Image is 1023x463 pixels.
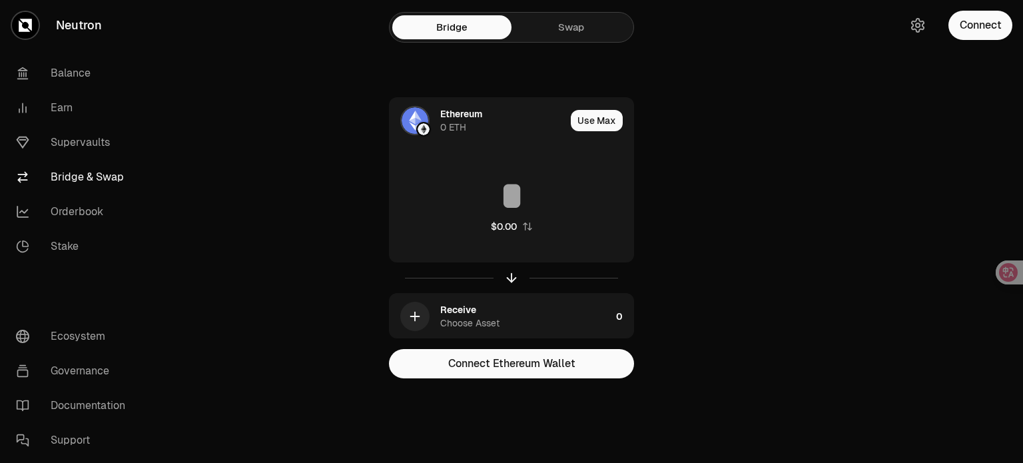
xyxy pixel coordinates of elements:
a: Orderbook [5,195,144,229]
div: 0 ETH [440,121,466,134]
a: Documentation [5,388,144,423]
a: Swap [511,15,631,39]
div: Choose Asset [440,316,500,330]
a: Bridge [392,15,511,39]
a: Supervaults [5,125,144,160]
a: Support [5,423,144,458]
a: Earn [5,91,144,125]
button: $0.00 [491,220,533,233]
div: ReceiveChoose Asset [390,294,611,339]
div: ETH LogoEthereum LogoEthereum0 ETH [390,98,565,143]
a: Balance [5,56,144,91]
button: Use Max [571,110,623,131]
div: 0 [616,294,633,339]
div: $0.00 [491,220,517,233]
a: Stake [5,229,144,264]
div: Ethereum [440,107,482,121]
a: Governance [5,354,144,388]
button: Connect Ethereum Wallet [389,349,634,378]
a: Ecosystem [5,319,144,354]
img: Ethereum Logo [418,123,430,135]
button: Connect [948,11,1012,40]
button: ReceiveChoose Asset0 [390,294,633,339]
img: ETH Logo [402,107,428,134]
div: Receive [440,303,476,316]
a: Bridge & Swap [5,160,144,195]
